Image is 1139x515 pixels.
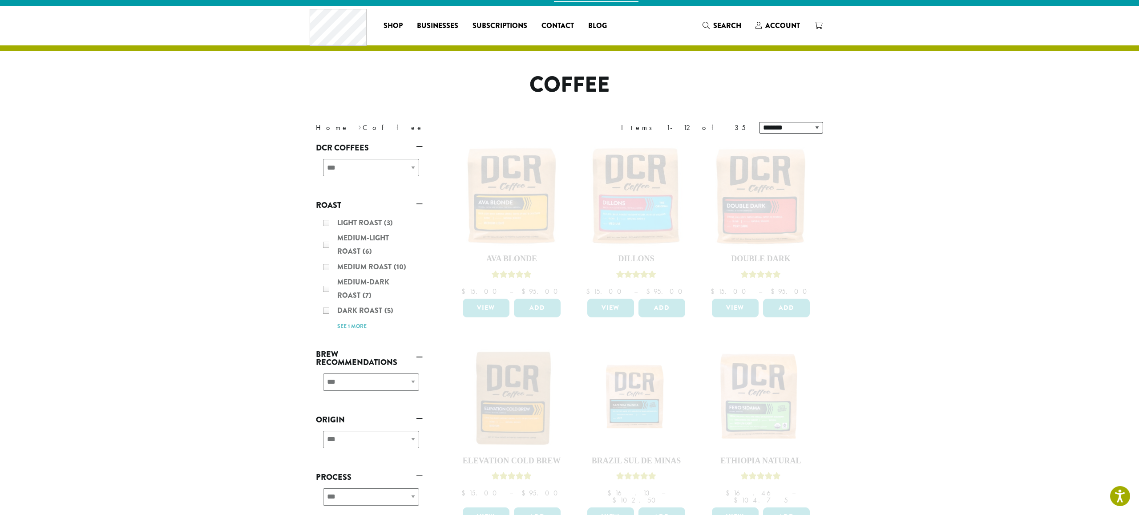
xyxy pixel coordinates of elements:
[316,123,349,132] a: Home
[316,122,556,133] nav: Breadcrumb
[316,470,423,485] a: Process
[316,427,423,459] div: Origin
[417,20,458,32] span: Businesses
[316,347,423,370] a: Brew Recommendations
[316,213,423,336] div: Roast
[358,119,361,133] span: ›
[316,155,423,187] div: DCR Coffees
[695,18,748,33] a: Search
[588,20,607,32] span: Blog
[541,20,574,32] span: Contact
[316,412,423,427] a: Origin
[473,20,527,32] span: Subscriptions
[316,370,423,401] div: Brew Recommendations
[713,20,741,31] span: Search
[316,140,423,155] a: DCR Coffees
[765,20,800,31] span: Account
[309,72,830,98] h1: Coffee
[316,198,423,213] a: Roast
[384,20,403,32] span: Shop
[621,122,746,133] div: Items 1-12 of 35
[376,19,410,33] a: Shop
